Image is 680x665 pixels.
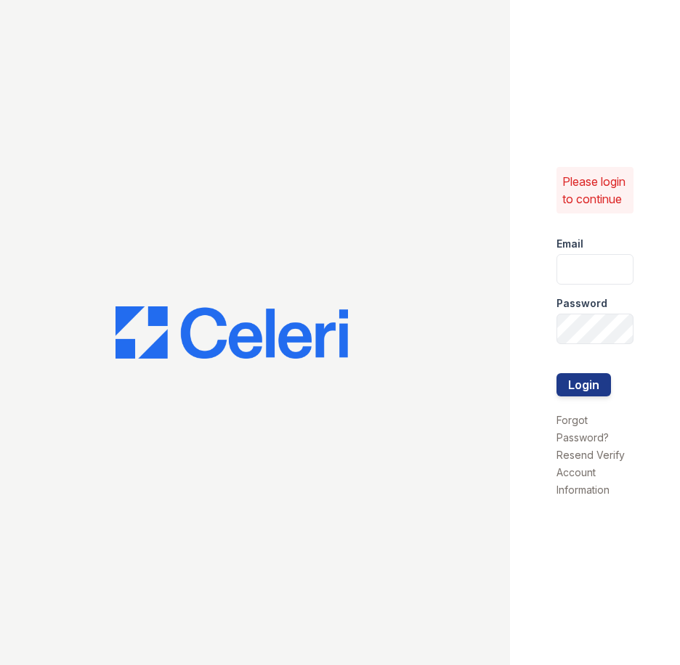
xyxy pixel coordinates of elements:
[556,237,583,251] label: Email
[556,296,607,311] label: Password
[562,173,628,208] p: Please login to continue
[116,306,348,359] img: CE_Logo_Blue-a8612792a0a2168367f1c8372b55b34899dd931a85d93a1a3d3e32e68fde9ad4.png
[556,449,625,496] a: Resend Verify Account Information
[556,414,609,444] a: Forgot Password?
[556,373,611,396] button: Login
